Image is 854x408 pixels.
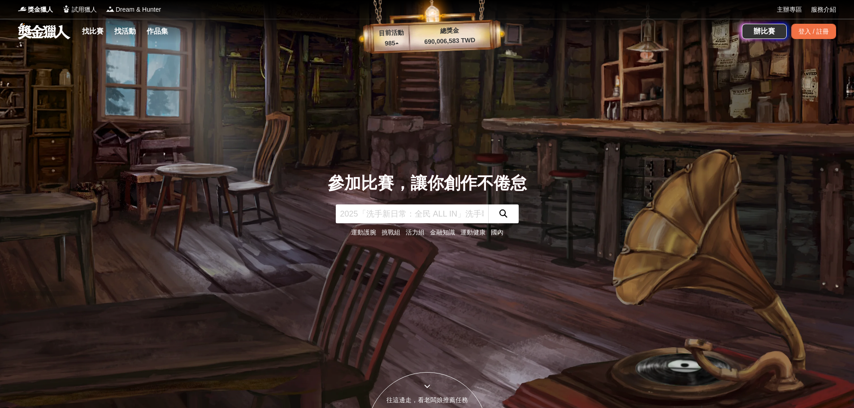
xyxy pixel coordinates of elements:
[430,229,455,236] a: 金融知識
[28,5,53,14] span: 獎金獵人
[62,4,71,13] img: Logo
[143,25,172,38] a: 作品集
[742,24,787,39] a: 辦比賽
[460,229,486,236] a: 運動健康
[367,395,487,405] div: 往這邊走，看老闆娘推薦任務
[111,25,139,38] a: 找活動
[78,25,107,38] a: 找比賽
[328,171,527,196] div: 參加比賽，讓你創作不倦怠
[791,24,836,39] div: 登入 / 註冊
[62,5,97,14] a: Logo試用獵人
[406,229,425,236] a: 活力組
[336,204,488,223] input: 2025「洗手新日常：全民 ALL IN」洗手歌全台徵選
[373,38,410,49] p: 985 ▴
[409,35,490,47] p: 690,006,583 TWD
[106,5,161,14] a: LogoDream & Hunter
[491,229,503,236] a: 國內
[72,5,97,14] span: 試用獵人
[116,5,161,14] span: Dream & Hunter
[409,25,490,37] p: 總獎金
[381,229,400,236] a: 挑戰組
[811,5,836,14] a: 服務介紹
[373,28,409,39] p: 目前活動
[18,5,53,14] a: Logo獎金獵人
[106,4,115,13] img: Logo
[351,229,376,236] a: 運動護腕
[777,5,802,14] a: 主辦專區
[18,4,27,13] img: Logo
